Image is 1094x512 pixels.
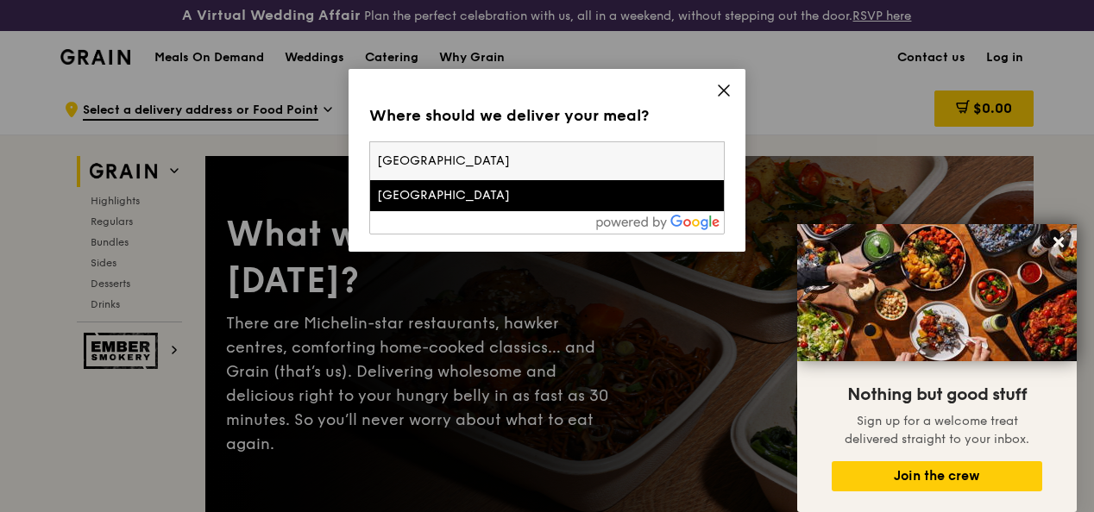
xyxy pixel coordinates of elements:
span: Nothing but good stuff [847,384,1027,405]
img: powered-by-google.60e8a832.png [596,215,720,230]
button: Join the crew [832,461,1042,491]
div: [GEOGRAPHIC_DATA] [377,187,632,204]
span: Sign up for a welcome treat delivered straight to your inbox. [845,414,1029,446]
div: Where should we deliver your meal? [369,103,725,128]
button: Close [1045,228,1072,256]
img: DSC07876-Edit02-Large.jpeg [797,224,1077,361]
